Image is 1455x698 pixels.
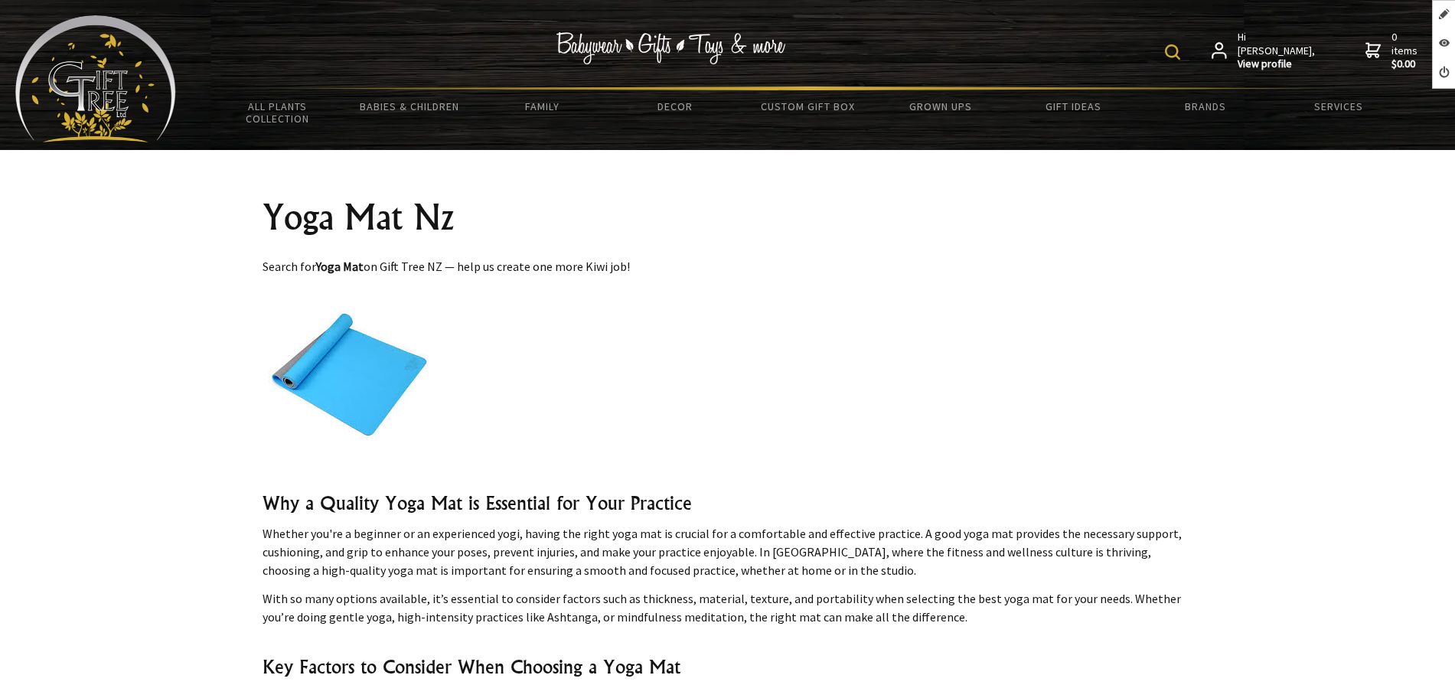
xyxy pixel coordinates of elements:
a: Custom Gift Box [742,90,874,122]
img: Babyware - Gifts - Toys and more... [15,15,176,142]
span: Hi [PERSON_NAME], [1238,31,1316,71]
strong: $0.00 [1391,57,1421,71]
h3: Key Factors to Consider When Choosing a Yoga Mat [263,654,1193,679]
h1: Yoga Mat Nz [263,199,1193,236]
img: Babywear - Gifts - Toys & more [556,32,785,64]
a: Decor [608,90,741,122]
p: Search for on Gift Tree NZ — help us create one more Kiwi job! [263,257,1193,276]
span: 0 items [1391,30,1421,71]
a: Gift Ideas [1006,90,1139,122]
a: Services [1272,90,1404,122]
a: Babies & Children [344,90,476,122]
a: 0 items$0.00 [1365,31,1421,71]
h3: Why a Quality Yoga Mat is Essential for Your Practice [263,491,1193,515]
a: Grown Ups [874,90,1006,122]
p: With so many options available, it’s essential to consider factors such as thickness, material, t... [263,589,1193,626]
p: Whether you're a beginner or an experienced yogi, having the right yoga mat is crucial for a comf... [263,524,1193,579]
a: Brands [1140,90,1272,122]
a: All Plants Collection [211,90,344,135]
a: Family [476,90,608,122]
img: product search [1165,44,1180,60]
strong: View profile [1238,57,1316,71]
strong: Yoga Mat [316,259,364,274]
a: Hi [PERSON_NAME],View profile [1212,31,1316,71]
